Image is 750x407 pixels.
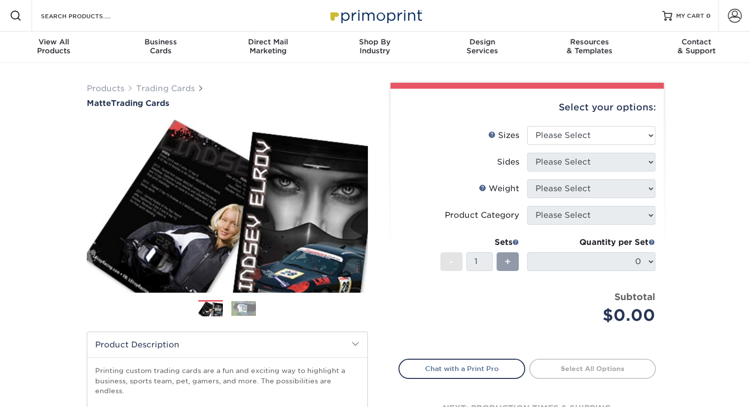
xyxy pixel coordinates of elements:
[87,84,124,93] a: Products
[497,156,519,168] div: Sides
[535,304,655,327] div: $0.00
[87,99,111,108] span: Matte
[87,99,368,108] a: MatteTrading Cards
[398,359,525,378] a: Chat with a Print Pro
[449,254,454,269] span: -
[445,209,519,221] div: Product Category
[429,37,536,46] span: Design
[643,32,750,63] a: Contact& Support
[429,37,536,55] div: Services
[536,37,643,46] span: Resources
[198,301,223,317] img: Trading Cards 01
[479,183,519,195] div: Weight
[214,32,321,63] a: Direct MailMarketing
[504,254,511,269] span: +
[529,359,656,378] a: Select All Options
[87,332,367,357] h2: Product Description
[706,12,711,19] span: 0
[643,37,750,46] span: Contact
[107,32,214,63] a: BusinessCards
[214,37,321,55] div: Marketing
[536,32,643,63] a: Resources& Templates
[40,10,136,22] input: SEARCH PRODUCTS.....
[214,37,321,46] span: Direct Mail
[643,37,750,55] div: & Support
[536,37,643,55] div: & Templates
[231,301,256,316] img: Trading Cards 02
[136,84,195,93] a: Trading Cards
[87,99,368,108] h1: Trading Cards
[440,237,519,248] div: Sets
[527,237,655,248] div: Quantity per Set
[107,37,214,46] span: Business
[321,32,429,63] a: Shop ByIndustry
[107,37,214,55] div: Cards
[321,37,429,46] span: Shop By
[614,291,655,302] strong: Subtotal
[398,89,656,126] div: Select your options:
[676,12,704,20] span: MY CART
[326,5,425,26] img: Primoprint
[488,130,519,141] div: Sizes
[429,32,536,63] a: DesignServices
[87,109,368,303] img: Matte 01
[321,37,429,55] div: Industry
